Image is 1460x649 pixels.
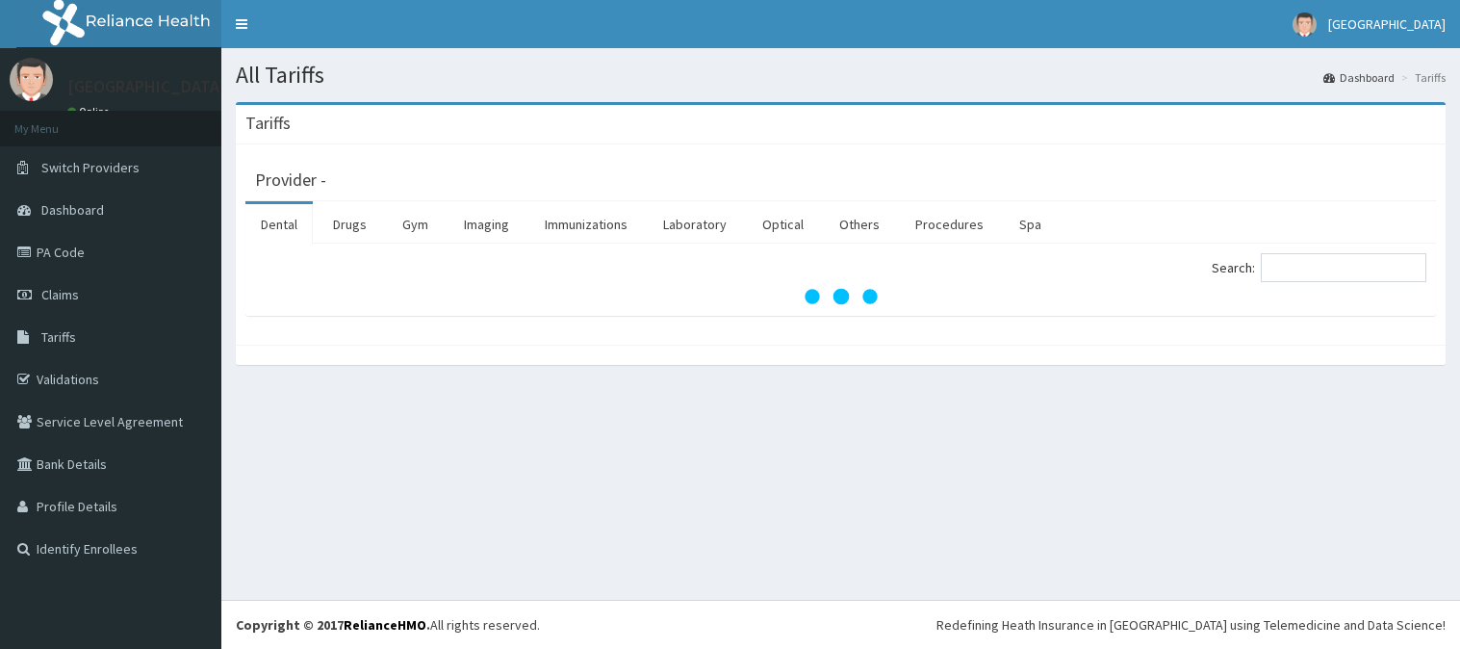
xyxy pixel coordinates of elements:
[1328,15,1446,33] span: [GEOGRAPHIC_DATA]
[344,616,426,634] a: RelianceHMO
[936,615,1446,635] div: Redefining Heath Insurance in [GEOGRAPHIC_DATA] using Telemedicine and Data Science!
[1261,253,1426,282] input: Search:
[1396,69,1446,86] li: Tariffs
[41,328,76,346] span: Tariffs
[236,63,1446,88] h1: All Tariffs
[1293,13,1317,37] img: User Image
[41,286,79,303] span: Claims
[803,258,880,335] svg: audio-loading
[221,600,1460,649] footer: All rights reserved.
[448,204,525,245] a: Imaging
[41,159,140,176] span: Switch Providers
[10,58,53,101] img: User Image
[648,204,742,245] a: Laboratory
[900,204,999,245] a: Procedures
[41,201,104,219] span: Dashboard
[236,616,430,634] strong: Copyright © 2017 .
[1212,253,1426,282] label: Search:
[318,204,382,245] a: Drugs
[529,204,643,245] a: Immunizations
[1004,204,1057,245] a: Spa
[245,204,313,245] a: Dental
[245,115,291,132] h3: Tariffs
[67,105,114,118] a: Online
[67,78,226,95] p: [GEOGRAPHIC_DATA]
[747,204,819,245] a: Optical
[255,171,326,189] h3: Provider -
[387,204,444,245] a: Gym
[824,204,895,245] a: Others
[1323,69,1395,86] a: Dashboard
